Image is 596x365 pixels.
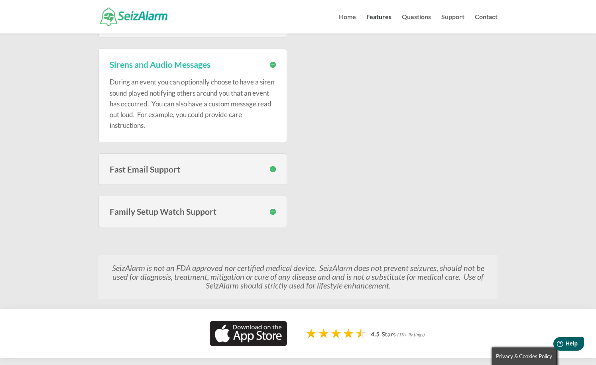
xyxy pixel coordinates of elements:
iframe: Help widget launcher [525,334,587,356]
a: Support [441,14,464,33]
img: SeizAlarm [100,8,167,26]
img: app-store-rating-stars [306,328,430,341]
a: Home [339,14,356,33]
img: Download on App Store [210,321,287,346]
h3: Family Setup Watch Support [110,207,276,216]
a: Features [366,14,391,33]
p: During an event you can optionally choose to have a siren sound played notifying others around yo... [110,77,276,131]
h3: Fast Email Support [110,165,276,173]
a: Questions [402,14,431,33]
span: Privacy & Cookies Policy [496,353,552,359]
a: Download seizure detection app on the App Store [210,339,287,348]
em: SeizAlarm is not an FDA approved nor certified medical device. SeizAlarm does not prevent seizure... [112,263,484,290]
h3: Sirens and Audio Messages [110,60,276,69]
a: Contact [475,14,498,33]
